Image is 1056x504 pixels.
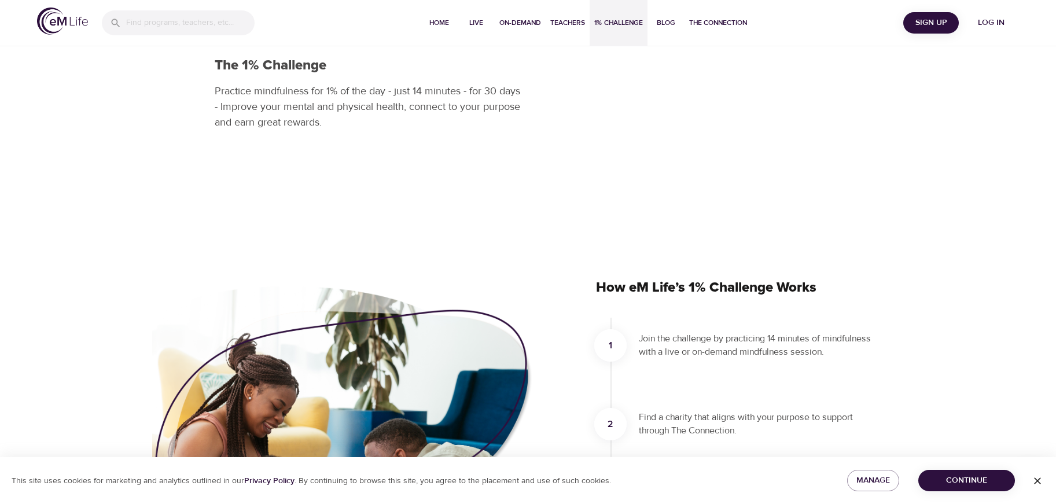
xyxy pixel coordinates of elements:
span: Teachers [550,17,585,29]
span: Manage [856,473,890,488]
span: Continue [928,473,1006,488]
span: On-Demand [499,17,541,29]
div: 2 [594,408,627,440]
button: Log in [963,12,1019,34]
h2: The 1% Challenge [215,57,521,74]
span: Live [462,17,490,29]
input: Find programs, teachers, etc... [126,10,255,35]
span: 1% Challenge [594,17,643,29]
p: Join the challenge by practicing 14 minutes of mindfulness with a live or on-demand mindfulness s... [639,332,876,359]
button: Continue [918,470,1015,491]
h2: How eM Life’s 1% Challenge Works [596,269,890,306]
button: Sign Up [903,12,959,34]
span: The Connection [689,17,747,29]
span: Log in [968,16,1014,30]
p: Find a charity that aligns with your purpose to support through The Connection. [639,411,876,437]
p: Practice mindfulness for 1% of the day - just 14 minutes - for 30 days - Improve your mental and ... [215,83,521,130]
span: Sign Up [908,16,954,30]
span: Home [425,17,453,29]
div: 1 [594,329,627,362]
button: Manage [847,470,899,491]
a: Privacy Policy [244,476,295,486]
span: Blog [652,17,680,29]
img: logo [37,8,88,35]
